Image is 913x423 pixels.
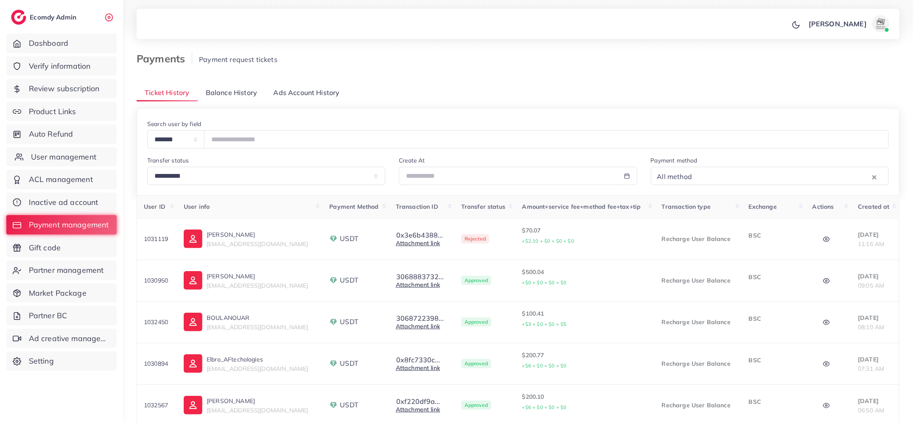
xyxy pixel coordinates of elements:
[522,350,648,371] p: $200.77
[858,365,884,373] span: 07:31 AM
[6,102,117,121] a: Product Links
[662,400,735,410] p: Recharge User Balance
[809,19,867,29] p: [PERSON_NAME]
[329,276,338,285] img: payment
[6,261,117,280] a: Partner management
[461,401,491,410] span: Approved
[31,151,96,162] span: User management
[396,203,438,210] span: Transaction ID
[695,170,870,183] input: Search for option
[340,400,358,410] span: USDT
[29,265,104,276] span: Partner management
[858,406,884,414] span: 06:50 AM
[804,15,893,32] a: [PERSON_NAME]avatar
[29,219,109,230] span: Payment management
[6,147,117,167] a: User management
[340,359,358,368] span: USDT
[6,34,117,53] a: Dashboard
[858,354,892,364] p: [DATE]
[6,306,117,325] a: Partner BC
[396,281,440,289] a: Attachment link
[11,10,26,25] img: logo
[858,323,884,331] span: 08:10 AM
[144,234,170,244] p: 1031119
[29,197,98,208] span: Inactive ad account
[749,314,799,324] p: BSC
[6,351,117,371] a: Setting
[11,10,78,25] a: logoEcomdy Admin
[147,156,189,165] label: Transfer status
[329,318,338,326] img: payment
[207,240,308,248] span: [EMAIL_ADDRESS][DOMAIN_NAME]
[858,396,892,406] p: [DATE]
[749,272,799,282] p: BSC
[396,364,440,372] a: Attachment link
[662,203,711,210] span: Transaction type
[522,203,641,210] span: Amount+service fee+method fee+tax+tip
[6,170,117,189] a: ACL management
[29,310,67,321] span: Partner BC
[6,283,117,303] a: Market Package
[522,308,648,329] p: $100.41
[29,61,91,72] span: Verify information
[396,406,440,413] a: Attachment link
[6,124,117,144] a: Auto Refund
[396,322,440,330] a: Attachment link
[29,129,73,140] span: Auto Refund
[872,15,889,32] img: avatar
[29,356,54,367] span: Setting
[662,359,735,369] p: Recharge User Balance
[522,392,648,412] p: $200.10
[329,235,338,243] img: payment
[30,13,78,21] h2: Ecomdy Admin
[199,55,277,64] span: Payment request tickets
[396,239,440,247] a: Attachment link
[207,230,308,240] p: [PERSON_NAME]
[207,271,308,281] p: [PERSON_NAME]
[522,363,567,369] small: +$6 + $0 + $0 + $0
[29,174,93,185] span: ACL management
[399,156,425,165] label: Create At
[662,317,735,327] p: Recharge User Balance
[340,317,358,327] span: USDT
[29,288,87,299] span: Market Package
[749,230,799,241] p: BSC
[749,203,777,210] span: Exchange
[522,404,567,410] small: +$6 + $0 + $0 + $0
[144,275,170,286] p: 1030950
[858,230,892,240] p: [DATE]
[329,203,378,210] span: Payment Method
[522,280,567,286] small: +$0 + $0 + $0 + $0
[29,38,68,49] span: Dashboard
[872,172,877,182] button: Clear Selected
[6,56,117,76] a: Verify information
[184,203,210,210] span: User info
[749,397,799,407] p: BSC
[6,79,117,98] a: Review subscription
[461,359,491,368] span: Approved
[812,203,834,210] span: Actions
[858,240,884,248] span: 11:16 AM
[461,203,505,210] span: Transfer status
[522,238,574,244] small: +$2.10 + $0 + $0 + $0
[184,313,202,331] img: ic-user-info.36bf1079.svg
[207,323,308,331] span: [EMAIL_ADDRESS][DOMAIN_NAME]
[858,282,884,289] span: 09:05 AM
[207,282,308,289] span: [EMAIL_ADDRESS][DOMAIN_NAME]
[655,171,694,183] span: All method
[340,275,358,285] span: USDT
[207,406,308,414] span: [EMAIL_ADDRESS][DOMAIN_NAME]
[329,401,338,409] img: payment
[144,359,170,369] p: 1030894
[6,215,117,235] a: Payment management
[207,354,308,364] p: Elbro_AFtechologies
[329,359,338,368] img: payment
[274,88,340,98] span: Ads Account History
[144,203,165,210] span: User ID
[396,273,444,280] button: 3068883732...
[145,88,189,98] span: Ticket History
[396,231,443,239] button: 0x3e6b4388...
[207,313,308,323] p: BOULANOUAR
[29,83,100,94] span: Review subscription
[651,156,697,165] label: Payment method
